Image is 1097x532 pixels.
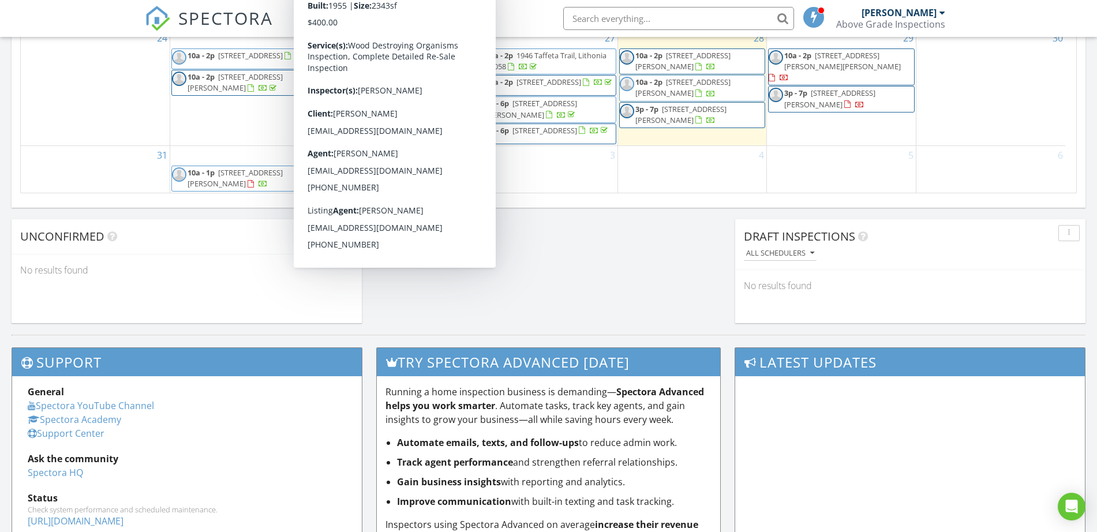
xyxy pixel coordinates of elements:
[28,399,154,412] a: Spectora YouTube Channel
[617,146,767,193] td: Go to September 4, 2025
[620,104,634,118] img: default-user-f0147aede5fd5fa78ca7ade42f37bd4542148d508eef1c3d3ea960f66861d68b.jpg
[744,228,855,244] span: Draft Inspections
[602,29,617,47] a: Go to August 27, 2025
[188,72,215,82] span: 10a - 2p
[1055,146,1065,164] a: Go to September 6, 2025
[901,29,916,47] a: Go to August 29, 2025
[170,28,320,145] td: Go to August 25, 2025
[635,77,731,98] a: 10a - 2p [STREET_ADDRESS][PERSON_NAME]
[767,146,916,193] td: Go to September 5, 2025
[470,50,485,65] img: default-user-f0147aede5fd5fa78ca7ade42f37bd4542148d508eef1c3d3ea960f66861d68b.jpg
[608,146,617,164] a: Go to September 3, 2025
[145,16,273,40] a: SPECTORA
[170,146,320,193] td: Go to September 1, 2025
[486,98,509,108] span: 2p - 6p
[470,75,616,96] a: 10a - 2p [STREET_ADDRESS]
[453,29,468,47] a: Go to August 26, 2025
[635,104,727,125] a: 3p - 7p [STREET_ADDRESS][PERSON_NAME]
[744,246,817,261] button: All schedulers
[784,88,875,109] span: [STREET_ADDRESS][PERSON_NAME]
[620,50,634,65] img: default-user-f0147aede5fd5fa78ca7ade42f37bd4542148d508eef1c3d3ea960f66861d68b.jpg
[486,50,606,72] a: 10a - 2p 1946 Taffeta Trail, Lithonia 30058
[188,167,283,189] a: 10a - 1p [STREET_ADDRESS][PERSON_NAME]
[767,28,916,145] td: Go to August 29, 2025
[469,28,618,145] td: Go to August 27, 2025
[397,495,511,508] strong: Improve communication
[916,146,1065,193] td: Go to September 6, 2025
[619,75,766,101] a: 10a - 2p [STREET_ADDRESS][PERSON_NAME]
[1050,29,1065,47] a: Go to August 30, 2025
[172,50,186,65] img: default-user-f0147aede5fd5fa78ca7ade42f37bd4542148d508eef1c3d3ea960f66861d68b.jpg
[385,385,704,412] strong: Spectora Advanced helps you work smarter
[28,505,346,514] div: Check system performance and scheduled maintenance.
[145,6,170,31] img: The Best Home Inspection Software - Spectora
[769,50,901,83] a: 10a - 2p [STREET_ADDRESS][PERSON_NAME][PERSON_NAME]
[470,123,616,144] a: 3p - 6p [STREET_ADDRESS]
[397,455,711,469] li: and strengthen referral relationships.
[635,50,731,72] a: 10a - 2p [STREET_ADDRESS][PERSON_NAME]
[309,146,319,164] a: Go to September 1, 2025
[470,125,485,140] img: default-user-f0147aede5fd5fa78ca7ade42f37bd4542148d508eef1c3d3ea960f66861d68b.jpg
[178,6,273,30] span: SPECTORA
[28,427,104,440] a: Support Center
[862,7,937,18] div: [PERSON_NAME]
[397,475,711,489] li: with reporting and analytics.
[769,50,783,65] img: default-user-f0147aede5fd5fa78ca7ade42f37bd4542148d508eef1c3d3ea960f66861d68b.jpg
[377,348,720,376] h3: Try spectora advanced [DATE]
[635,77,662,87] span: 10a - 2p
[172,167,186,182] img: default-user-f0147aede5fd5fa78ca7ade42f37bd4542148d508eef1c3d3ea960f66861d68b.jpg
[516,77,581,87] span: [STREET_ADDRESS]
[470,96,616,122] a: 2p - 6p [STREET_ADDRESS][PERSON_NAME]
[635,77,731,98] span: [STREET_ADDRESS][PERSON_NAME]
[470,98,485,113] img: default-user-f0147aede5fd5fa78ca7ade42f37bd4542148d508eef1c3d3ea960f66861d68b.jpg
[836,18,945,30] div: Above Grade Inspections
[171,48,318,69] a: 10a - 2p [STREET_ADDRESS]
[28,466,83,479] a: Spectora HQ
[188,167,283,189] span: [STREET_ADDRESS][PERSON_NAME]
[768,48,915,86] a: 10a - 2p [STREET_ADDRESS][PERSON_NAME][PERSON_NAME]
[28,452,346,466] div: Ask the community
[617,28,767,145] td: Go to August 28, 2025
[757,146,766,164] a: Go to September 4, 2025
[619,48,766,74] a: 10a - 2p [STREET_ADDRESS][PERSON_NAME]
[486,77,614,87] a: 10a - 2p [STREET_ADDRESS]
[218,50,283,61] span: [STREET_ADDRESS]
[486,50,513,61] span: 10a - 2p
[512,125,577,136] span: [STREET_ADDRESS]
[172,72,186,86] img: default-user-f0147aede5fd5fa78ca7ade42f37bd4542148d508eef1c3d3ea960f66861d68b.jpg
[486,125,509,136] span: 3p - 6p
[563,7,794,30] input: Search everything...
[28,385,64,398] strong: General
[784,50,811,61] span: 10a - 2p
[12,348,362,376] h3: Support
[397,436,711,449] li: to reduce admin work.
[21,146,170,193] td: Go to August 31, 2025
[397,456,513,469] strong: Track agent performance
[784,88,807,98] span: 3p - 7p
[635,104,658,114] span: 3p - 7p
[188,50,316,61] a: 10a - 2p [STREET_ADDRESS]
[385,385,711,426] p: Running a home inspection business is demanding— . Automate tasks, track key agents, and gain ins...
[784,88,875,109] a: 3p - 7p [STREET_ADDRESS][PERSON_NAME]
[916,28,1065,145] td: Go to August 30, 2025
[735,348,1085,376] h3: Latest Updates
[470,77,485,91] img: default-user-f0147aede5fd5fa78ca7ade42f37bd4542148d508eef1c3d3ea960f66861d68b.jpg
[458,146,468,164] a: Go to September 2, 2025
[469,146,618,193] td: Go to September 3, 2025
[768,86,915,112] a: 3p - 7p [STREET_ADDRESS][PERSON_NAME]
[635,104,727,125] span: [STREET_ADDRESS][PERSON_NAME]
[486,98,577,119] a: 2p - 6p [STREET_ADDRESS][PERSON_NAME]
[20,228,104,244] span: Unconfirmed
[784,50,901,72] span: [STREET_ADDRESS][PERSON_NAME][PERSON_NAME]
[486,125,610,136] a: 3p - 6p [STREET_ADDRESS]
[1058,493,1085,520] div: Open Intercom Messenger
[28,491,346,505] div: Status
[188,50,215,61] span: 10a - 2p
[171,70,318,96] a: 10a - 2p [STREET_ADDRESS][PERSON_NAME]
[751,29,766,47] a: Go to August 28, 2025
[906,146,916,164] a: Go to September 5, 2025
[155,146,170,164] a: Go to August 31, 2025
[635,50,731,72] span: [STREET_ADDRESS][PERSON_NAME]
[12,254,362,286] div: No results found
[319,28,469,145] td: Go to August 26, 2025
